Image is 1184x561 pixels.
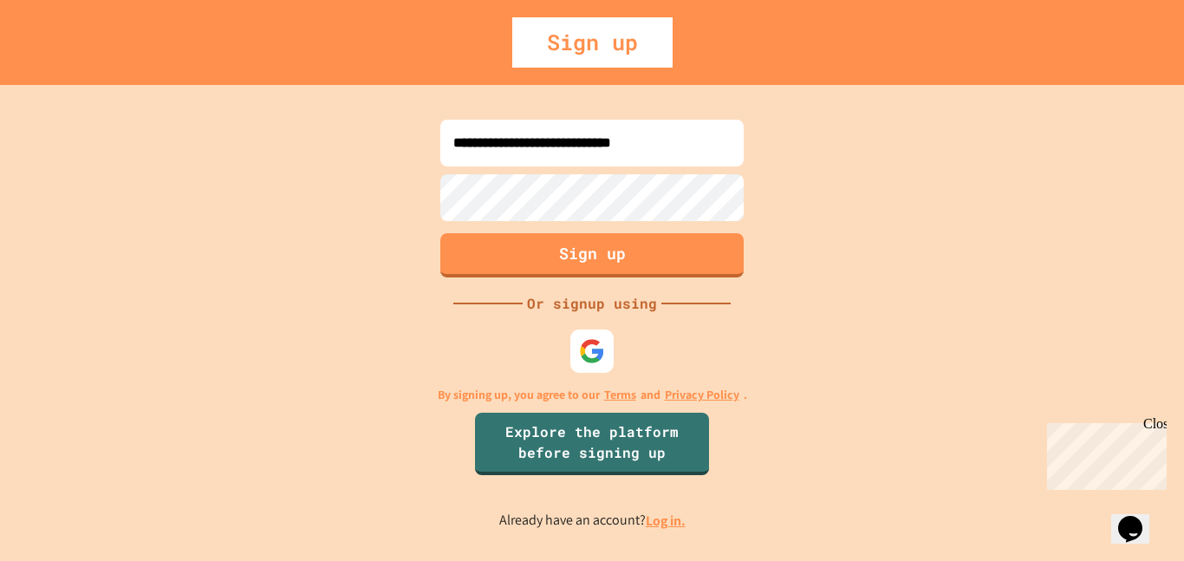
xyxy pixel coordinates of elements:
a: Log in. [646,512,686,530]
a: Privacy Policy [665,386,739,404]
iframe: chat widget [1040,416,1167,490]
button: Sign up [440,233,744,277]
a: Explore the platform before signing up [475,413,709,475]
p: By signing up, you agree to our and . [438,386,747,404]
div: Sign up [512,17,673,68]
iframe: chat widget [1111,492,1167,544]
div: Chat with us now!Close [7,7,120,110]
a: Terms [604,386,636,404]
img: google-icon.svg [579,338,605,364]
div: Or signup using [523,293,661,314]
p: Already have an account? [499,510,686,532]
